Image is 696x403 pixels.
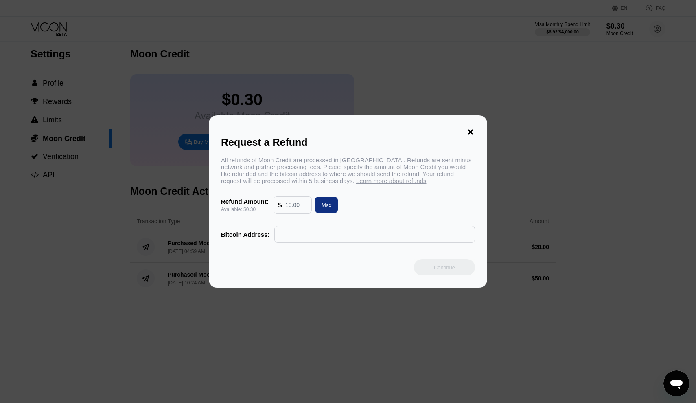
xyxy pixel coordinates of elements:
[663,370,689,396] iframe: Button to launch messaging window
[221,156,475,184] div: All refunds of Moon Credit are processed in [GEOGRAPHIC_DATA]. Refunds are sent minus network and...
[285,197,307,213] input: 10.00
[356,177,427,184] span: Learn more about refunds
[221,198,269,205] div: Refund Amount:
[221,137,475,148] div: Request a Refund
[221,231,269,238] div: Bitcoin Address:
[312,197,338,213] div: Max
[322,202,332,209] div: Max
[221,207,269,212] div: Available: $0.30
